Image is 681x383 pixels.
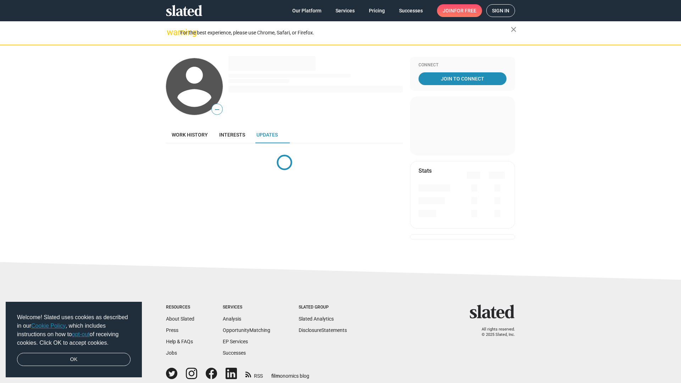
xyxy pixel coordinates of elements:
a: opt-out [72,331,90,337]
a: filmonomics blog [271,367,309,379]
p: All rights reserved. © 2025 Slated, Inc. [474,327,515,337]
a: About Slated [166,316,194,322]
span: Our Platform [292,4,321,17]
span: Interests [219,132,245,138]
a: Updates [251,126,283,143]
a: Slated Analytics [299,316,334,322]
mat-card-title: Stats [419,167,432,174]
div: For the best experience, please use Chrome, Safari, or Firefox. [180,28,511,38]
div: Services [223,305,270,310]
a: Services [330,4,360,17]
span: — [212,105,222,114]
span: Sign in [492,5,509,17]
a: Work history [166,126,214,143]
mat-icon: close [509,25,518,34]
div: Connect [419,62,506,68]
span: Join [443,4,476,17]
a: Pricing [363,4,391,17]
a: Help & FAQs [166,339,193,344]
span: film [271,373,280,379]
a: Press [166,327,178,333]
a: OpportunityMatching [223,327,270,333]
a: Jobs [166,350,177,356]
span: Successes [399,4,423,17]
div: cookieconsent [6,302,142,378]
div: Resources [166,305,194,310]
a: Joinfor free [437,4,482,17]
span: Pricing [369,4,385,17]
span: Welcome! Slated uses cookies as described in our , which includes instructions on how to of recei... [17,313,131,347]
a: Successes [393,4,428,17]
mat-icon: warning [167,28,175,37]
a: Sign in [486,4,515,17]
div: Slated Group [299,305,347,310]
a: Cookie Policy [31,323,66,329]
a: Our Platform [287,4,327,17]
a: RSS [245,368,263,379]
a: Join To Connect [419,72,506,85]
span: Services [336,4,355,17]
a: DisclosureStatements [299,327,347,333]
span: Updates [256,132,278,138]
a: Analysis [223,316,241,322]
a: EP Services [223,339,248,344]
span: for free [454,4,476,17]
a: Interests [214,126,251,143]
span: Join To Connect [420,72,505,85]
a: dismiss cookie message [17,353,131,366]
a: Successes [223,350,246,356]
span: Work history [172,132,208,138]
